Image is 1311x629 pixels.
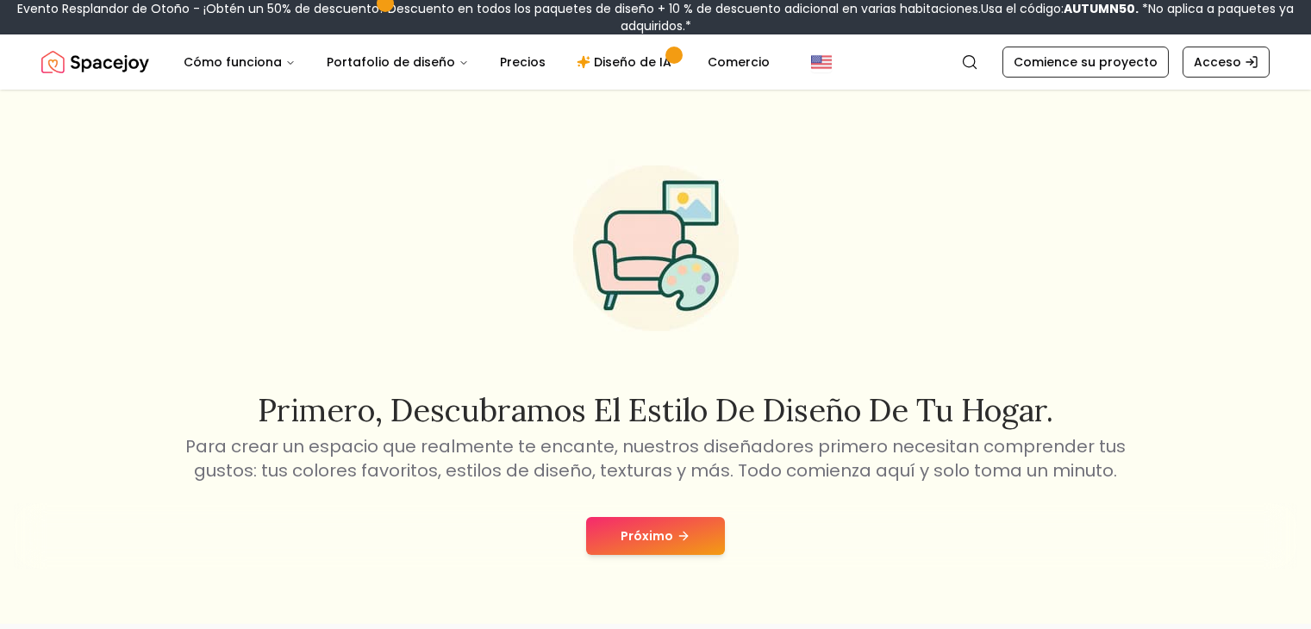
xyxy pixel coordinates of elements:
[694,45,783,79] a: Comercio
[811,52,832,72] img: Estados Unidos
[586,517,725,555] button: Próximo
[546,138,766,358] img: Ilustración del cuestionario de estilo de inicio
[170,45,309,79] button: Cómo funciona
[594,53,671,71] font: Diseño de IA
[1014,53,1158,71] font: Comience su proyecto
[500,53,546,71] font: Precios
[184,53,282,71] font: Cómo funciona
[41,45,149,79] img: Logotipo de Spacejoy
[313,45,483,79] button: Portafolio de diseño
[563,45,690,79] a: Diseño de IA
[708,53,770,71] font: Comercio
[1183,47,1270,78] a: Acceso
[41,45,149,79] a: Alegría espacial
[258,390,1053,430] font: Primero, descubramos el estilo de diseño de tu hogar.
[327,53,455,71] font: Portafolio de diseño
[170,45,783,79] nav: Principal
[185,434,1126,483] font: Para crear un espacio que realmente te encante, nuestros diseñadores primero necesitan comprender...
[486,45,559,79] a: Precios
[1002,47,1169,78] a: Comience su proyecto
[1194,53,1241,71] font: Acceso
[621,527,673,545] font: Próximo
[41,34,1270,90] nav: Global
